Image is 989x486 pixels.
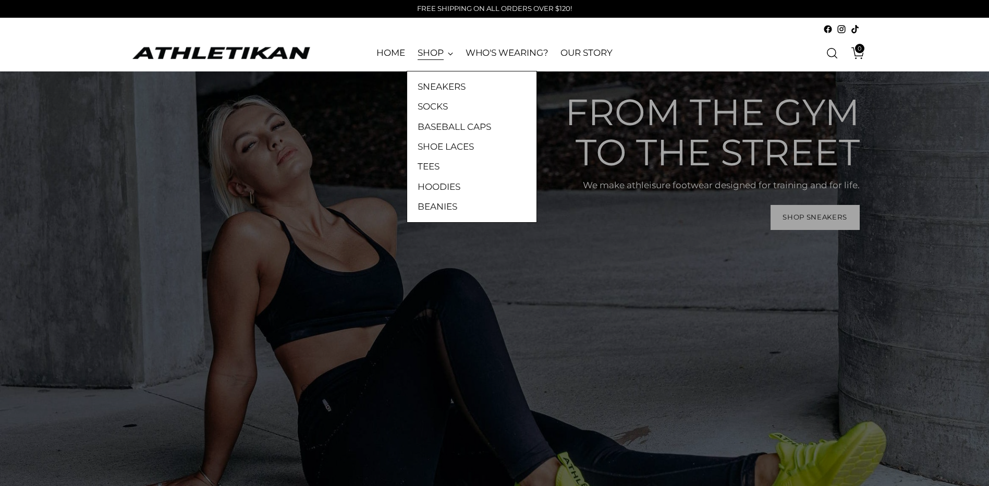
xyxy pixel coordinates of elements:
a: SHOP [418,42,453,65]
a: HOME [376,42,405,65]
a: WHO'S WEARING? [466,42,548,65]
a: Open search modal [822,43,843,64]
a: ATHLETIKAN [130,45,312,61]
p: FREE SHIPPING ON ALL ORDERS OVER $120! [417,4,572,14]
a: OUR STORY [560,42,612,65]
span: 0 [855,44,864,53]
a: Open cart modal [844,43,864,64]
